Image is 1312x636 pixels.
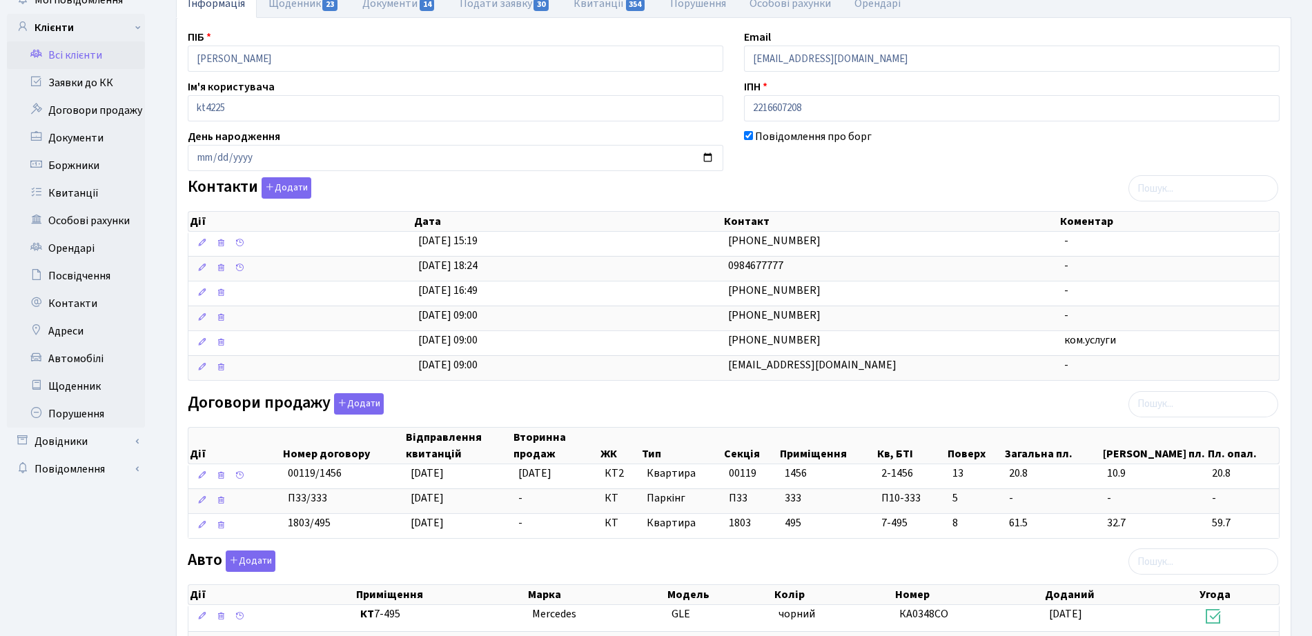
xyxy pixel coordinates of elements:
[258,175,311,199] a: Додати
[7,97,145,124] a: Договори продажу
[1102,428,1206,464] th: [PERSON_NAME] пл.
[404,428,512,464] th: Відправлення квитанцій
[728,357,897,372] span: [EMAIL_ADDRESS][DOMAIN_NAME]
[946,428,1003,464] th: Поверх
[1128,175,1278,201] input: Пошук...
[527,585,667,604] th: Марка
[1064,258,1068,273] span: -
[334,393,384,415] button: Договори продажу
[755,128,872,145] label: Повідомлення про борг
[773,585,894,604] th: Колір
[222,548,275,573] a: Додати
[1128,391,1278,417] input: Пошук...
[188,428,282,464] th: Дії
[1009,515,1096,531] span: 61.5
[532,606,576,622] span: Mercedes
[605,490,635,506] span: КТ
[1212,490,1273,506] span: -
[1212,515,1273,531] span: 59.7
[952,490,999,506] span: 5
[7,41,145,69] a: Всі клієнти
[744,29,771,46] label: Email
[672,606,690,622] span: GLE
[729,490,747,506] span: П33
[599,428,640,464] th: ЖК
[728,283,821,298] span: [PHONE_NUMBER]
[7,152,145,179] a: Боржники
[785,466,807,481] span: 1456
[729,515,751,530] span: 1803
[647,466,718,481] span: Квартира
[288,515,331,530] span: 1803/495
[952,515,999,531] span: 8
[188,79,275,95] label: Ім'я користувача
[723,212,1059,231] th: Контакт
[647,490,718,506] span: Паркінг
[411,466,444,481] span: [DATE]
[1044,585,1198,604] th: Доданий
[7,179,145,207] a: Квитанції
[188,177,311,199] label: Контакти
[518,466,551,481] span: [DATE]
[1107,515,1201,531] span: 32.7
[7,372,145,400] a: Щоденник
[881,515,941,531] span: 7-495
[518,490,522,506] span: -
[1009,490,1096,506] span: -
[7,345,145,372] a: Автомобілі
[1064,332,1116,348] span: ком.услуги
[881,490,941,506] span: П10-333
[411,490,444,506] span: [DATE]
[779,428,876,464] th: Приміщення
[7,290,145,317] a: Контакти
[1206,428,1279,464] th: Пл. опал.
[418,283,478,298] span: [DATE] 16:49
[188,212,413,231] th: Дії
[360,606,374,622] b: КТ
[7,14,145,41] a: Клієнти
[728,233,821,248] span: [PHONE_NUMBER]
[1107,466,1201,481] span: 10.9
[729,466,756,481] span: 00119
[7,428,145,455] a: Довідники
[7,400,145,428] a: Порушення
[262,177,311,199] button: Контакти
[518,515,522,530] span: -
[418,258,478,273] span: [DATE] 18:24
[1009,466,1096,481] span: 20.8
[411,515,444,530] span: [DATE]
[7,69,145,97] a: Заявки до КК
[952,466,999,481] span: 13
[188,393,384,415] label: Договори продажу
[876,428,946,464] th: Кв, БТІ
[1064,233,1068,248] span: -
[188,128,280,145] label: День народження
[7,455,145,483] a: Повідомлення
[647,515,718,531] span: Квартира
[728,308,821,323] span: [PHONE_NUMBER]
[226,550,275,572] button: Авто
[7,124,145,152] a: Документи
[188,585,355,604] th: Дії
[188,550,275,572] label: Авто
[605,466,635,481] span: КТ2
[288,490,327,506] span: П33/333
[7,317,145,345] a: Адреси
[1212,466,1273,481] span: 20.8
[1049,606,1082,622] span: [DATE]
[881,466,941,481] span: 2-1456
[894,585,1044,604] th: Номер
[605,515,635,531] span: КТ
[413,212,723,231] th: Дата
[779,606,815,622] span: чорний
[1128,548,1278,575] input: Пошук...
[188,29,211,46] label: ПІБ
[640,428,723,464] th: Тип
[418,233,478,248] span: [DATE] 15:19
[418,308,478,323] span: [DATE] 09:00
[418,332,478,348] span: [DATE] 09:00
[785,490,801,506] span: 333
[7,207,145,235] a: Особові рахунки
[418,357,478,372] span: [DATE] 09:00
[7,235,145,262] a: Орендарі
